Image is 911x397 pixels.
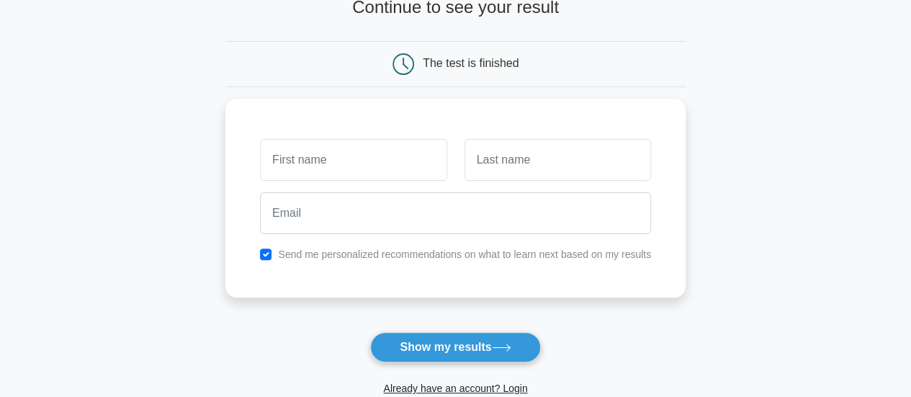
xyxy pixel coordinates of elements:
label: Send me personalized recommendations on what to learn next based on my results [278,249,651,260]
input: Email [260,192,651,234]
div: The test is finished [423,57,519,69]
input: Last name [465,139,651,181]
a: Already have an account? Login [383,383,527,394]
button: Show my results [370,332,540,362]
input: First name [260,139,446,181]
